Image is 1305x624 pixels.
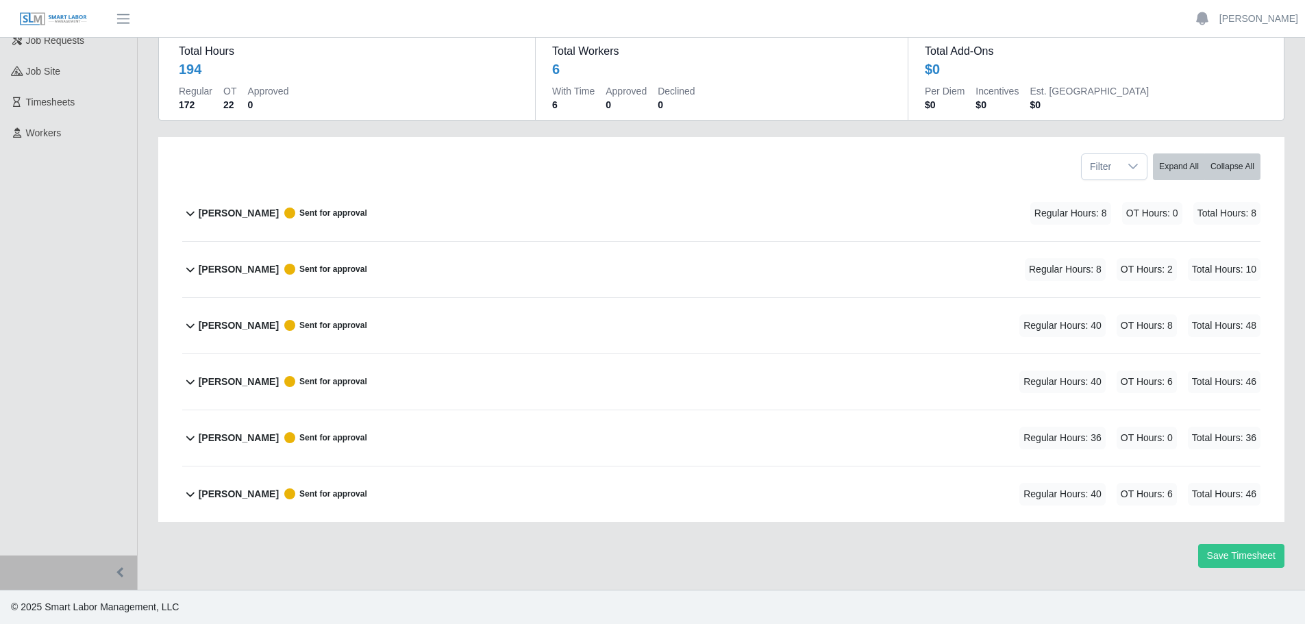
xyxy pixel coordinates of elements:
[223,84,236,98] dt: OT
[279,264,367,275] span: Sent for approval
[925,84,965,98] dt: Per Diem
[26,97,75,108] span: Timesheets
[552,43,891,60] dt: Total Workers
[1188,483,1260,506] span: Total Hours: 46
[279,488,367,499] span: Sent for approval
[1198,544,1284,568] button: Save Timesheet
[199,487,279,501] b: [PERSON_NAME]
[1019,483,1106,506] span: Regular Hours: 40
[1117,314,1177,337] span: OT Hours: 8
[247,84,288,98] dt: Approved
[179,43,519,60] dt: Total Hours
[179,60,201,79] div: 194
[179,98,212,112] dd: 172
[26,127,62,138] span: Workers
[1019,371,1106,393] span: Regular Hours: 40
[279,432,367,443] span: Sent for approval
[1153,153,1205,180] button: Expand All
[975,84,1019,98] dt: Incentives
[179,84,212,98] dt: Regular
[658,84,695,98] dt: Declined
[1153,153,1260,180] div: bulk actions
[279,320,367,331] span: Sent for approval
[1188,427,1260,449] span: Total Hours: 36
[552,98,595,112] dd: 6
[279,376,367,387] span: Sent for approval
[182,186,1260,241] button: [PERSON_NAME] Sent for approval Regular Hours: 8 OT Hours: 0 Total Hours: 8
[19,12,88,27] img: SLM Logo
[1117,427,1177,449] span: OT Hours: 0
[182,466,1260,522] button: [PERSON_NAME] Sent for approval Regular Hours: 40 OT Hours: 6 Total Hours: 46
[182,298,1260,353] button: [PERSON_NAME] Sent for approval Regular Hours: 40 OT Hours: 8 Total Hours: 48
[247,98,288,112] dd: 0
[1219,12,1298,26] a: [PERSON_NAME]
[1188,258,1260,281] span: Total Hours: 10
[1188,371,1260,393] span: Total Hours: 46
[1030,98,1149,112] dd: $0
[182,354,1260,410] button: [PERSON_NAME] Sent for approval Regular Hours: 40 OT Hours: 6 Total Hours: 46
[199,431,279,445] b: [PERSON_NAME]
[1030,84,1149,98] dt: Est. [GEOGRAPHIC_DATA]
[199,319,279,333] b: [PERSON_NAME]
[658,98,695,112] dd: 0
[1122,202,1182,225] span: OT Hours: 0
[199,262,279,277] b: [PERSON_NAME]
[1188,314,1260,337] span: Total Hours: 48
[552,84,595,98] dt: With Time
[11,601,179,612] span: © 2025 Smart Labor Management, LLC
[925,43,1264,60] dt: Total Add-Ons
[26,66,61,77] span: job site
[1025,258,1106,281] span: Regular Hours: 8
[182,410,1260,466] button: [PERSON_NAME] Sent for approval Regular Hours: 36 OT Hours: 0 Total Hours: 36
[1117,483,1177,506] span: OT Hours: 6
[925,60,940,79] div: $0
[223,98,236,112] dd: 22
[1019,427,1106,449] span: Regular Hours: 36
[925,98,965,112] dd: $0
[279,208,367,219] span: Sent for approval
[606,84,647,98] dt: Approved
[1030,202,1111,225] span: Regular Hours: 8
[182,242,1260,297] button: [PERSON_NAME] Sent for approval Regular Hours: 8 OT Hours: 2 Total Hours: 10
[1082,154,1119,179] span: Filter
[552,60,560,79] div: 6
[1019,314,1106,337] span: Regular Hours: 40
[1193,202,1260,225] span: Total Hours: 8
[606,98,647,112] dd: 0
[26,35,85,46] span: Job Requests
[975,98,1019,112] dd: $0
[1117,371,1177,393] span: OT Hours: 6
[199,375,279,389] b: [PERSON_NAME]
[1117,258,1177,281] span: OT Hours: 2
[1204,153,1260,180] button: Collapse All
[199,206,279,221] b: [PERSON_NAME]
